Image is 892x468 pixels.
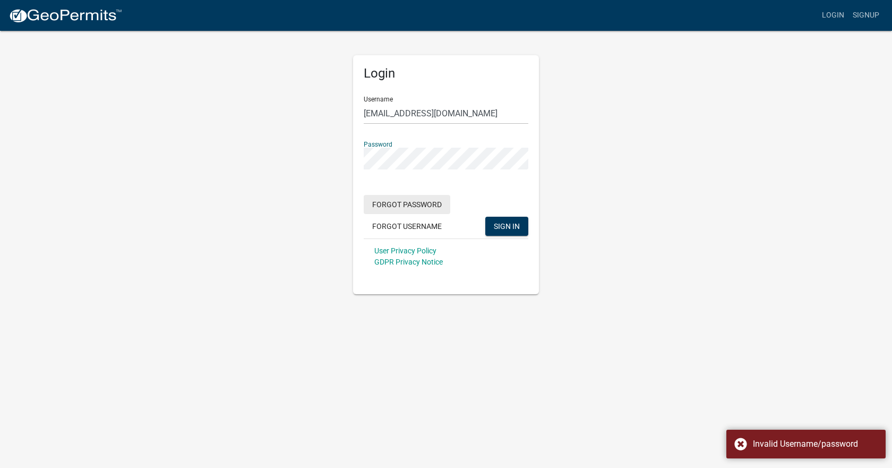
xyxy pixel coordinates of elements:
[494,222,520,230] span: SIGN IN
[485,217,528,236] button: SIGN IN
[848,5,884,25] a: Signup
[374,258,443,266] a: GDPR Privacy Notice
[753,438,878,450] div: Invalid Username/password
[374,246,436,255] a: User Privacy Policy
[364,195,450,214] button: Forgot Password
[364,66,528,81] h5: Login
[364,217,450,236] button: Forgot Username
[818,5,848,25] a: Login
